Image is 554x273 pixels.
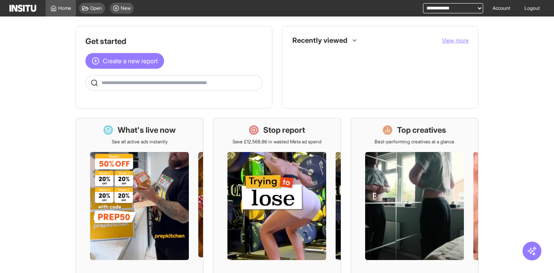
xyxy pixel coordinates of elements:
h1: Stop report [263,125,305,136]
span: Home [58,5,71,11]
h1: What's live now [118,125,176,136]
span: Open [90,5,102,11]
button: View more [442,37,469,44]
h1: Top creatives [397,125,446,136]
button: Create a new report [85,53,164,69]
span: Create a new report [103,56,158,66]
img: Logo [9,5,36,12]
h1: Get started [85,36,262,47]
span: New [121,5,131,11]
p: See all active ads instantly [112,139,168,145]
p: Best-performing creatives at a glance [375,139,454,145]
p: Save £12,568.86 in wasted Meta ad spend [233,139,321,145]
